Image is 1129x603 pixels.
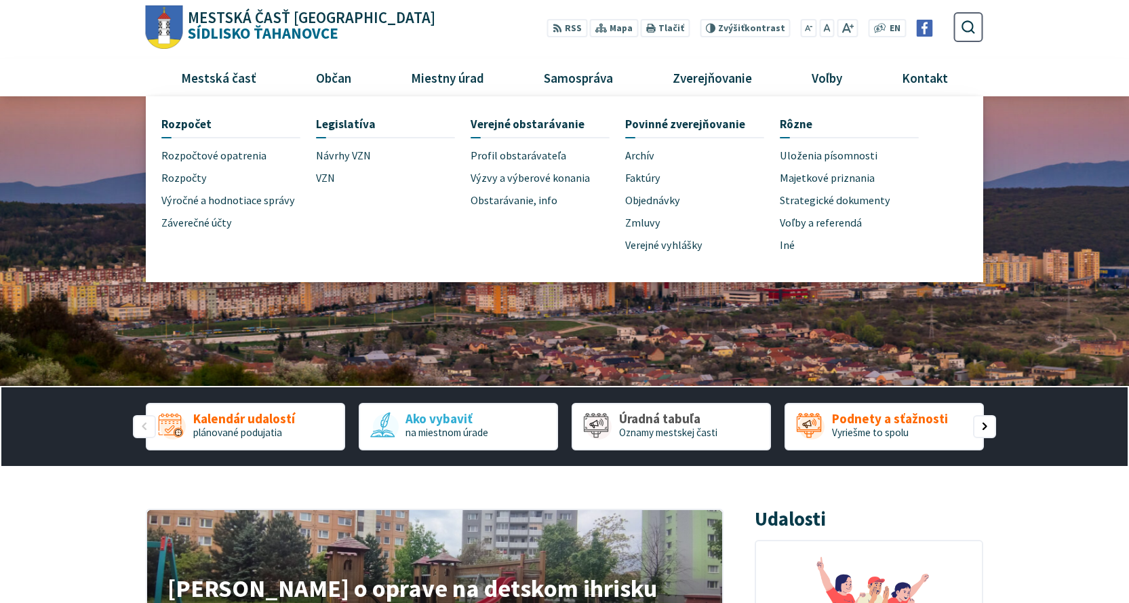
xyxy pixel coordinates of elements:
a: Voľby [787,59,867,96]
span: Záverečné účty [161,212,232,234]
span: EN [890,22,900,36]
span: Rozpočet [161,112,212,137]
span: Zmluvy [625,212,660,234]
a: Majetkové priznania [780,167,934,189]
a: Mapa [590,19,638,37]
span: Výzvy a výberové konania [471,167,590,189]
a: Zverejňovanie [648,59,777,96]
a: Rozpočet [161,112,300,137]
a: Návrhy VZN [316,144,471,167]
span: Strategické dokumenty [780,189,890,212]
span: Uloženia písomnosti [780,144,877,167]
span: Mestská časť [176,59,261,96]
span: Vyriešme to spolu [832,426,909,439]
a: Výzvy a výberové konania [471,167,625,189]
div: 2 / 5 [359,403,558,450]
a: Obstarávanie, info [471,189,625,212]
div: 4 / 5 [785,403,984,450]
a: Povinné zverejňovanie [625,112,764,137]
a: Občan [291,59,376,96]
span: Voľby a referendá [780,212,862,234]
span: Rozpočtové opatrenia [161,144,266,167]
span: Profil obstarávateľa [471,144,566,167]
a: Iné [780,234,934,256]
span: Ako vybaviť [405,412,488,426]
h1: Sídlisko Ťahanovce [183,10,436,41]
span: Kontakt [897,59,953,96]
span: kontrast [718,23,785,34]
button: Zvýšiťkontrast [700,19,790,37]
a: RSS [547,19,587,37]
a: Samospráva [519,59,638,96]
button: Tlačiť [641,19,690,37]
a: Úradná tabuľa Oznamy mestskej časti [572,403,771,450]
span: Verejné obstarávanie [471,112,585,137]
span: na miestnom úrade [405,426,488,439]
a: Archív [625,144,780,167]
button: Zväčšiť veľkosť písma [837,19,858,37]
div: Predošlý slajd [133,415,156,438]
span: Mestská časť [GEOGRAPHIC_DATA] [188,10,435,26]
span: Výročné a hodnotiace správy [161,189,295,212]
div: Nasledujúci slajd [973,415,996,438]
img: Prejsť na domovskú stránku [146,5,183,50]
span: Rôzne [780,112,812,137]
a: Miestny úrad [386,59,509,96]
span: Povinné zverejňovanie [625,112,745,137]
span: Samospráva [538,59,618,96]
span: RSS [565,22,582,36]
a: Verejné obstarávanie [471,112,610,137]
h3: Udalosti [755,509,826,530]
span: Legislatíva [316,112,376,137]
a: Objednávky [625,189,780,212]
span: VZN [316,167,335,189]
a: Legislatíva [316,112,455,137]
span: Archív [625,144,654,167]
span: Obstarávanie, info [471,189,557,212]
span: Úradná tabuľa [619,412,717,426]
button: Zmenšiť veľkosť písma [801,19,817,37]
a: VZN [316,167,471,189]
a: Strategické dokumenty [780,189,934,212]
span: Zverejňovanie [667,59,757,96]
a: Záverečné účty [161,212,316,234]
span: Rozpočty [161,167,207,189]
a: Profil obstarávateľa [471,144,625,167]
span: Majetkové priznania [780,167,875,189]
button: Nastaviť pôvodnú veľkosť písma [819,19,834,37]
a: Zmluvy [625,212,780,234]
a: Rôzne [780,112,919,137]
span: Oznamy mestskej časti [619,426,717,439]
span: Faktúry [625,167,660,189]
div: 1 / 5 [146,403,345,450]
span: Tlačiť [658,23,684,34]
span: plánované podujatia [193,426,282,439]
a: EN [886,22,905,36]
a: Ako vybaviť na miestnom úrade [359,403,558,450]
a: Faktúry [625,167,780,189]
a: Kalendár udalostí plánované podujatia [146,403,345,450]
a: Voľby a referendá [780,212,934,234]
img: Prejsť na Facebook stránku [916,20,933,37]
span: Zvýšiť [718,22,745,34]
span: Mapa [610,22,633,36]
span: Objednávky [625,189,680,212]
a: Rozpočtové opatrenia [161,144,316,167]
a: Výročné a hodnotiace správy [161,189,316,212]
span: Voľby [807,59,848,96]
span: Kalendár udalostí [193,412,295,426]
div: 3 / 5 [572,403,771,450]
span: Iné [780,234,795,256]
span: Občan [311,59,356,96]
span: Miestny úrad [405,59,489,96]
a: Logo Sídlisko Ťahanovce, prejsť na domovskú stránku. [146,5,435,50]
span: Podnety a sťažnosti [832,412,948,426]
a: Verejné vyhlášky [625,234,780,256]
a: Kontakt [877,59,973,96]
a: Podnety a sťažnosti Vyriešme to spolu [785,403,984,450]
span: Verejné vyhlášky [625,234,702,256]
a: Rozpočty [161,167,316,189]
a: Uloženia písomnosti [780,144,934,167]
span: Návrhy VZN [316,144,371,167]
a: Mestská časť [156,59,281,96]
